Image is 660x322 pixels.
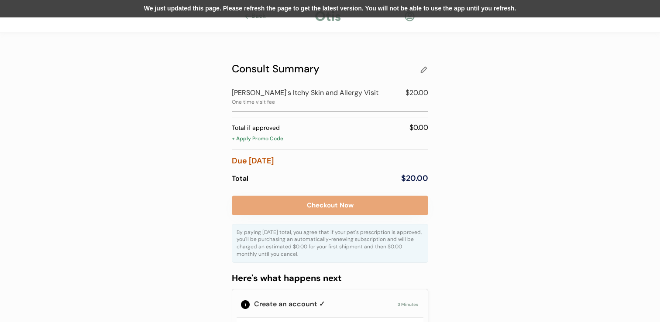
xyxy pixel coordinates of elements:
[232,154,428,168] div: Due [DATE]
[232,196,428,215] button: Checkout Now
[254,299,385,309] div: Create an account ✓
[232,88,380,98] div: [PERSON_NAME]'s Itchy Skin and Allergy Visit
[237,229,423,258] div: By paying [DATE] total, you agree that if your pet's prescription is approved, you'll be purchasi...
[385,301,418,308] div: 3 Minutes
[232,61,419,77] div: Consult Summary
[385,173,428,184] div: $20.00
[232,135,428,144] div: + Apply Promo Code
[232,99,277,105] div: One time visit fee
[232,271,428,285] div: Here's what happens next
[280,122,428,133] div: $0.00
[385,88,428,98] div: $20.00
[232,123,280,132] div: Total if approved
[232,173,385,185] div: Total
